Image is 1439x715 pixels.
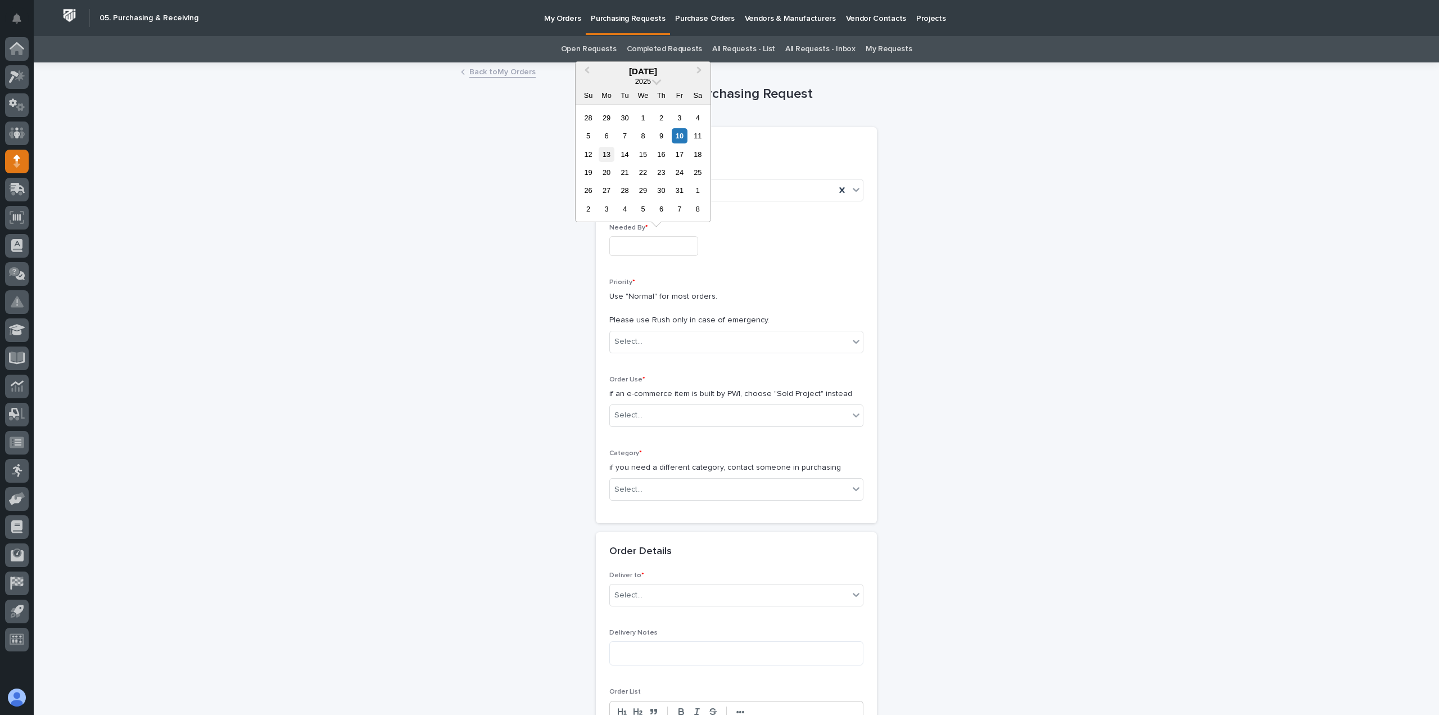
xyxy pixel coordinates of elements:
div: Tu [617,88,632,103]
a: Open Requests [561,36,617,62]
h2: 05. Purchasing & Receiving [99,14,198,23]
div: Choose Sunday, September 28th, 2025 [581,110,596,125]
div: Choose Wednesday, November 5th, 2025 [635,201,650,217]
div: Choose Sunday, October 12th, 2025 [581,147,596,162]
div: Su [581,88,596,103]
div: Notifications [14,14,29,32]
div: Choose Monday, October 27th, 2025 [599,183,614,198]
div: month 2025-10 [579,109,707,218]
h2: Order Details [609,546,672,558]
button: Previous Month [577,63,595,81]
div: Choose Saturday, October 11th, 2025 [690,128,705,143]
div: Choose Saturday, November 1st, 2025 [690,183,705,198]
button: Next Month [691,63,709,81]
div: Choose Friday, October 10th, 2025 [672,128,687,143]
span: Category [609,450,642,457]
div: Choose Thursday, October 16th, 2025 [654,147,669,162]
span: Order Use [609,376,645,383]
div: [DATE] [576,66,711,77]
div: Choose Wednesday, October 22nd, 2025 [635,165,650,180]
a: Completed Requests [627,36,702,62]
a: Back toMy Orders [469,65,536,78]
div: Choose Monday, October 13th, 2025 [599,147,614,162]
button: users-avatar [5,686,29,709]
div: Choose Tuesday, October 7th, 2025 [617,128,632,143]
div: Select... [614,484,642,496]
div: Choose Tuesday, September 30th, 2025 [617,110,632,125]
div: Choose Thursday, October 30th, 2025 [654,183,669,198]
div: Select... [614,590,642,601]
div: Choose Tuesday, October 21st, 2025 [617,165,632,180]
div: Choose Saturday, October 25th, 2025 [690,165,705,180]
div: Choose Wednesday, October 15th, 2025 [635,147,650,162]
div: Choose Monday, October 6th, 2025 [599,128,614,143]
span: Deliver to [609,572,644,579]
span: Needed By [609,224,648,231]
div: Choose Sunday, October 5th, 2025 [581,128,596,143]
img: Workspace Logo [59,5,80,26]
div: Choose Wednesday, October 8th, 2025 [635,128,650,143]
p: if you need a different category, contact someone in purchasing [609,462,863,474]
div: Th [654,88,669,103]
span: Priority [609,279,635,286]
div: Choose Monday, October 20th, 2025 [599,165,614,180]
a: All Requests - List [712,36,775,62]
div: We [635,88,650,103]
div: Choose Tuesday, November 4th, 2025 [617,201,632,217]
div: Choose Tuesday, October 28th, 2025 [617,183,632,198]
div: Choose Friday, November 7th, 2025 [672,201,687,217]
div: Choose Thursday, October 2nd, 2025 [654,110,669,125]
h1: New Purchasing Request [596,86,877,102]
span: Delivery Notes [609,629,658,636]
div: Choose Wednesday, October 1st, 2025 [635,110,650,125]
div: Choose Saturday, October 18th, 2025 [690,147,705,162]
div: Choose Thursday, November 6th, 2025 [654,201,669,217]
div: Mo [599,88,614,103]
button: Notifications [5,7,29,30]
div: Choose Friday, October 3rd, 2025 [672,110,687,125]
div: Choose Sunday, November 2nd, 2025 [581,201,596,217]
div: Choose Tuesday, October 14th, 2025 [617,147,632,162]
div: Sa [690,88,705,103]
div: Choose Friday, October 31st, 2025 [672,183,687,198]
div: Choose Friday, October 17th, 2025 [672,147,687,162]
div: Select... [614,336,642,348]
p: Use "Normal" for most orders. Please use Rush only in case of emergency. [609,291,863,326]
span: 2025 [635,77,651,86]
div: Choose Wednesday, October 29th, 2025 [635,183,650,198]
div: Choose Saturday, November 8th, 2025 [690,201,705,217]
div: Choose Friday, October 24th, 2025 [672,165,687,180]
a: My Requests [866,36,912,62]
a: All Requests - Inbox [785,36,856,62]
div: Choose Sunday, October 19th, 2025 [581,165,596,180]
div: Choose Thursday, October 9th, 2025 [654,128,669,143]
div: Select... [614,410,642,421]
div: Choose Monday, September 29th, 2025 [599,110,614,125]
div: Choose Sunday, October 26th, 2025 [581,183,596,198]
div: Choose Saturday, October 4th, 2025 [690,110,705,125]
span: Order List [609,689,641,695]
div: Choose Monday, November 3rd, 2025 [599,201,614,217]
div: Choose Thursday, October 23rd, 2025 [654,165,669,180]
div: Fr [672,88,687,103]
p: if an e-commerce item is built by PWI, choose "Sold Project" instead [609,388,863,400]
